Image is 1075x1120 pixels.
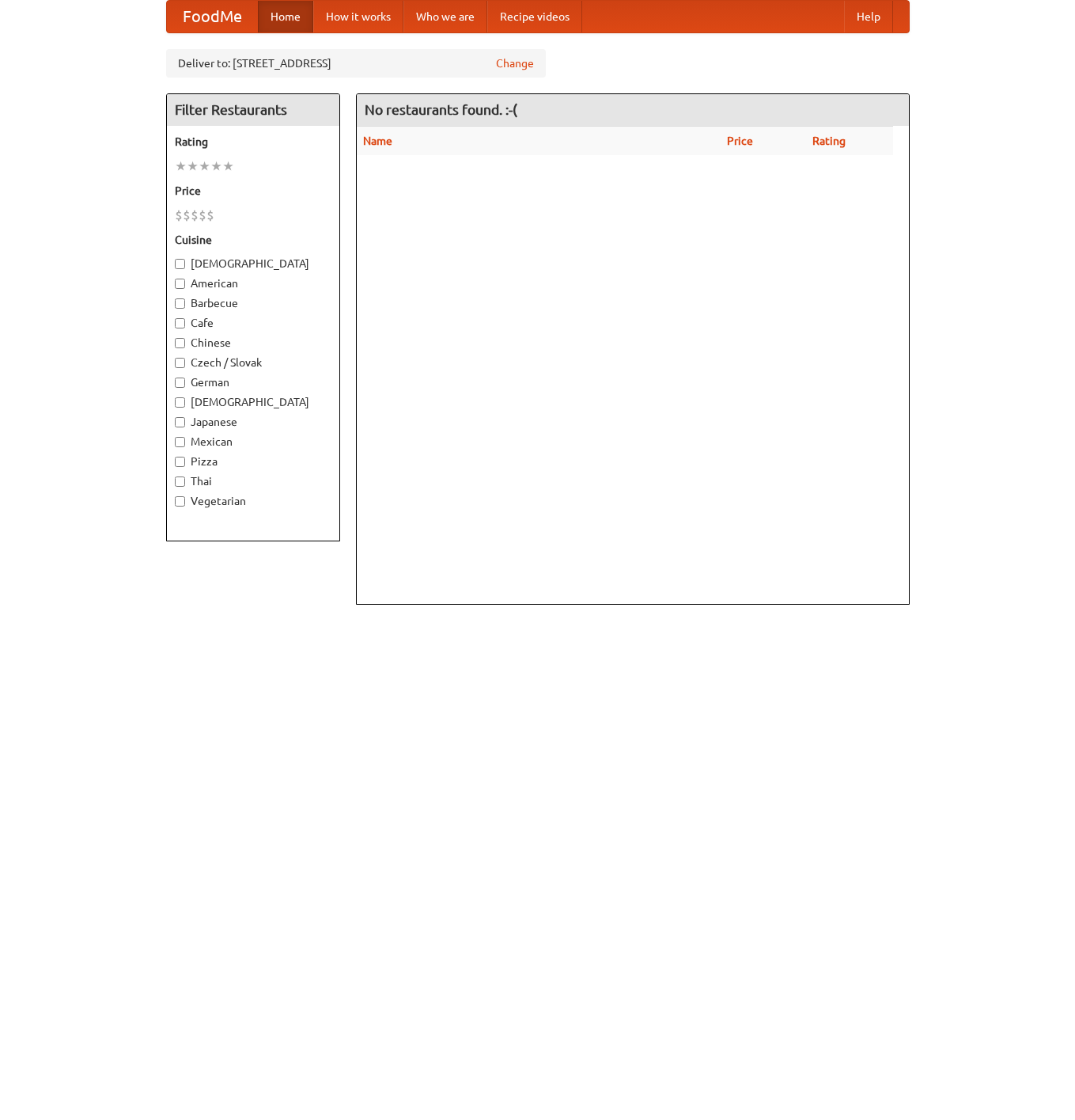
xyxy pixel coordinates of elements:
[175,338,185,348] input: Chinese
[175,318,185,328] input: Cafe
[313,1,403,32] a: How it works
[175,437,185,447] input: Mexican
[175,454,331,469] label: Pizza
[175,259,185,269] input: [DEMOGRAPHIC_DATA]
[191,207,199,224] li: $
[175,374,331,390] label: German
[210,158,222,175] li: ★
[199,207,206,224] li: $
[175,417,185,427] input: Japanese
[175,158,187,175] li: ★
[175,397,185,408] input: [DEMOGRAPHIC_DATA]
[812,135,846,147] a: Rating
[175,232,331,248] h5: Cuisine
[175,134,331,150] h5: Rating
[175,315,331,331] label: Cafe
[175,394,331,410] label: [DEMOGRAPHIC_DATA]
[175,256,331,271] label: [DEMOGRAPHIC_DATA]
[175,378,185,388] input: German
[175,298,185,309] input: Barbecue
[175,295,331,311] label: Barbecue
[844,1,893,32] a: Help
[496,55,534,71] a: Change
[167,1,258,32] a: FoodMe
[258,1,313,32] a: Home
[175,457,185,467] input: Pizza
[175,496,185,507] input: Vegetarian
[403,1,487,32] a: Who we are
[175,493,331,509] label: Vegetarian
[187,158,199,175] li: ★
[727,135,753,147] a: Price
[175,358,185,368] input: Czech / Slovak
[167,94,339,126] h4: Filter Restaurants
[199,158,210,175] li: ★
[175,183,331,199] h5: Price
[175,279,185,289] input: American
[175,434,331,450] label: Mexican
[487,1,582,32] a: Recipe videos
[175,414,331,430] label: Japanese
[363,135,392,147] a: Name
[222,158,234,175] li: ★
[175,355,331,370] label: Czech / Slovak
[206,207,214,224] li: $
[183,207,191,224] li: $
[175,275,331,291] label: American
[175,207,183,224] li: $
[365,102,517,117] ng-pluralize: No restaurants found. :-(
[175,335,331,351] label: Chinese
[175,473,331,489] label: Thai
[166,49,546,78] div: Deliver to: [STREET_ADDRESS]
[175,476,185,487] input: Thai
